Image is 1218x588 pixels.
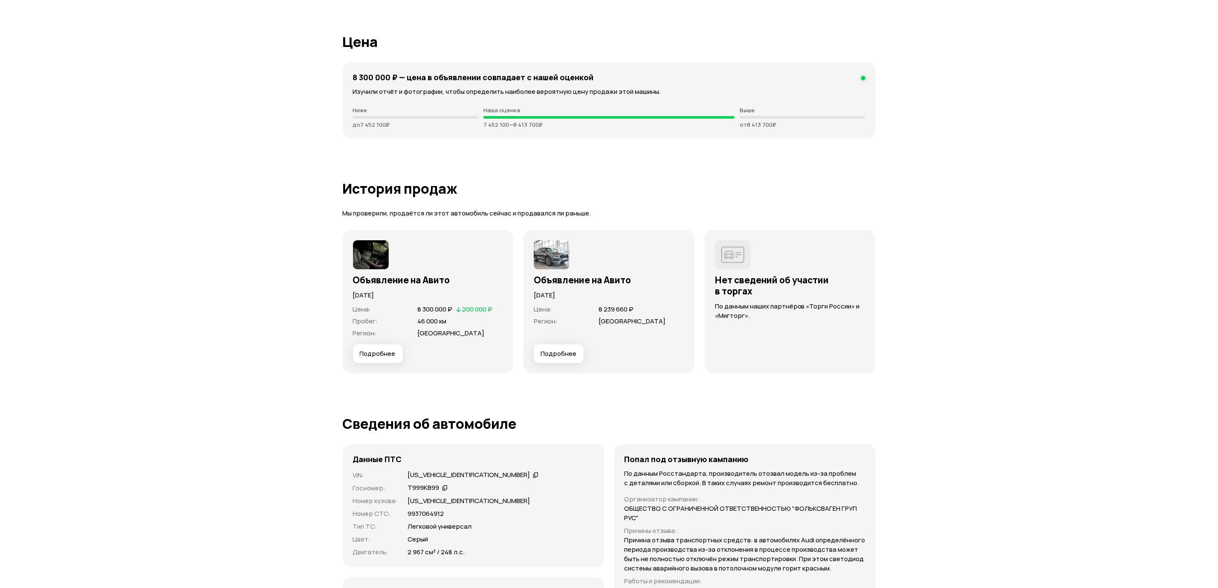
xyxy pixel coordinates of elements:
[343,34,876,49] h1: Цена
[462,305,492,314] span: 200 000 ₽
[534,344,584,363] button: Подробнее
[534,291,684,300] p: [DATE]
[417,329,484,338] span: [GEOGRAPHIC_DATA]
[353,344,403,363] button: Подробнее
[599,305,634,314] span: 8 239 660 ₽
[625,536,865,573] p: Причина отзыва транспортных средств: в автомобилях Audi определённого периода производства из-за ...
[353,547,398,557] p: Двигатель :
[353,107,479,114] p: Ниже
[343,416,876,431] h1: Сведения об автомобиле
[360,349,396,358] span: Подробнее
[625,495,865,504] p: Организатор кампании :
[343,209,876,218] p: Мы проверили, продаётся ли этот автомобиль сейчас и продавался ли раньше.
[625,469,865,488] p: По данным Росстандарта, производитель отозвал модель из-за проблем с деталями или сборкой. В таки...
[353,509,398,518] p: Номер СТС :
[417,305,452,314] span: 8 300 000 ₽
[353,471,398,480] p: VIN :
[353,483,398,493] p: Госномер :
[715,274,865,297] h3: Нет сведений об участии в торгах
[599,317,665,326] span: [GEOGRAPHIC_DATA]
[408,471,530,480] div: [US_VEHICLE_IDENTIFICATION_NUMBER]
[353,317,378,326] span: Пробег :
[353,454,402,464] h4: Данные ПТС
[740,121,865,128] p: от 8 413 700 ₽
[541,349,576,358] span: Подробнее
[483,107,735,114] p: Наша оценка
[625,526,865,536] p: Причины отзыва :
[408,535,428,544] p: Серый
[353,274,503,285] h3: Объявление на Авито
[353,291,503,300] p: [DATE]
[408,547,465,557] p: 2 967 см³ / 248 л.с.
[343,181,876,196] h1: История продаж
[353,329,377,338] span: Регион :
[417,317,446,326] span: 46 000 км
[408,483,440,492] div: Т999КВ99
[715,302,865,320] p: По данным наших партнёров «Торги России» и «Мигторг».
[740,107,865,114] p: Выше
[353,73,594,82] h4: 8 300 000 ₽ — цена в объявлении cовпадает с нашей оценкой
[353,87,865,96] p: Изучили отчёт и фотографии, чтобы определить наиболее вероятную цену продажи этой машины.
[534,317,558,326] span: Регион :
[353,121,479,128] p: до 7 452 100 ₽
[625,576,865,586] p: Работы и рекомендации :
[408,496,530,506] p: [US_VEHICLE_IDENTIFICATION_NUMBER]
[353,305,371,314] span: Цена :
[625,454,749,464] h4: Попал под отзывную кампанию
[353,496,398,506] p: Номер кузова :
[408,509,444,518] p: 9937064912
[625,504,865,523] p: ОБЩЕСТВО С ОГРАНИЧЕННОЙ ОТВЕТСТВЕННОСТЬЮ "ФОЛЬКСВАГЕН ГРУП РУС"
[408,522,472,531] p: Легковой универсал
[483,121,735,128] p: 7 452 100 — 8 413 700 ₽
[353,522,398,531] p: Тип ТС :
[534,305,552,314] span: Цена :
[353,535,398,544] p: Цвет :
[534,274,684,285] h3: Объявление на Авито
